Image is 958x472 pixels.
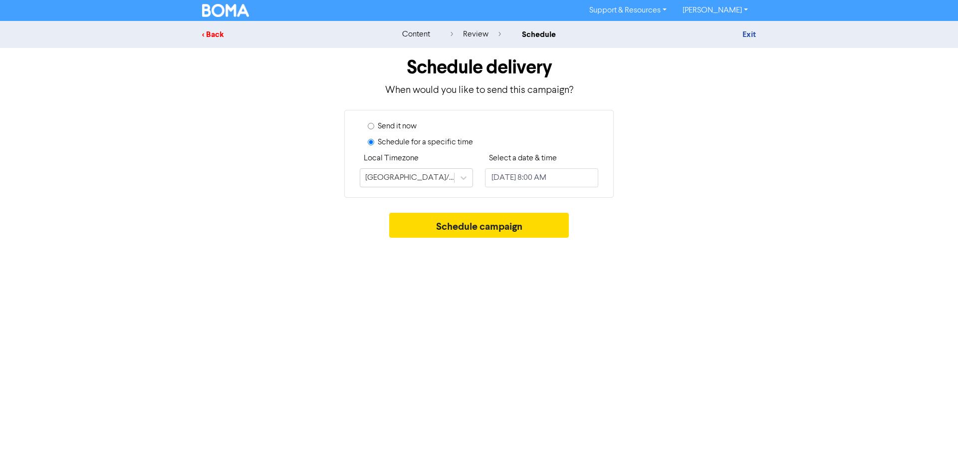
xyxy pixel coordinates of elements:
div: content [402,28,430,40]
h1: Schedule delivery [202,56,756,79]
div: schedule [522,28,556,40]
p: When would you like to send this campaign? [202,83,756,98]
label: Local Timezone [364,152,419,164]
iframe: Chat Widget [908,424,958,472]
label: Send it now [378,120,417,132]
div: review [451,28,501,40]
label: Schedule for a specific time [378,136,473,148]
a: Support & Resources [581,2,675,18]
label: Select a date & time [489,152,557,164]
div: [GEOGRAPHIC_DATA]/[GEOGRAPHIC_DATA] [365,172,455,184]
img: BOMA Logo [202,4,249,17]
button: Schedule campaign [389,213,569,238]
a: Exit [742,29,756,39]
input: Click to select a date [485,168,598,187]
div: < Back [202,28,377,40]
a: [PERSON_NAME] [675,2,756,18]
